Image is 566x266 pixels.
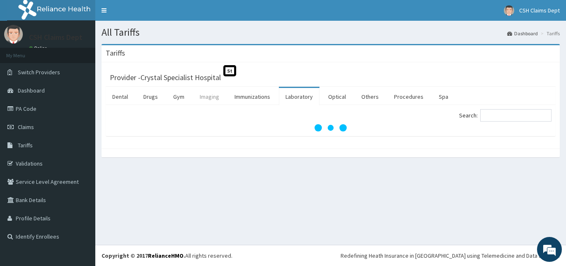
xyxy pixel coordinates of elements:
a: Online [29,45,49,51]
span: Claims [18,123,34,131]
a: Drugs [137,88,164,105]
span: St [223,65,236,76]
a: Laboratory [279,88,319,105]
label: Search: [459,109,551,122]
span: Tariffs [18,142,33,149]
li: Tariffs [539,30,560,37]
div: Redefining Heath Insurance in [GEOGRAPHIC_DATA] using Telemedicine and Data Science! [341,251,560,260]
footer: All rights reserved. [95,245,566,266]
img: User Image [504,5,514,16]
span: Switch Providers [18,68,60,76]
h1: All Tariffs [102,27,560,38]
span: CSH Claims Dept [519,7,560,14]
p: CSH Claims Dept [29,34,82,41]
a: RelianceHMO [148,252,184,259]
a: Immunizations [228,88,277,105]
a: Others [355,88,385,105]
a: Dashboard [507,30,538,37]
input: Search: [480,109,551,122]
a: Gym [167,88,191,105]
h3: Provider - Crystal Specialist Hospital [110,74,221,81]
a: Dental [106,88,135,105]
a: Imaging [193,88,226,105]
a: Spa [432,88,455,105]
img: User Image [4,25,23,44]
a: Optical [322,88,353,105]
span: Dashboard [18,87,45,94]
h3: Tariffs [106,49,125,57]
strong: Copyright © 2017 . [102,252,185,259]
a: Procedures [387,88,430,105]
svg: audio-loading [314,111,347,144]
